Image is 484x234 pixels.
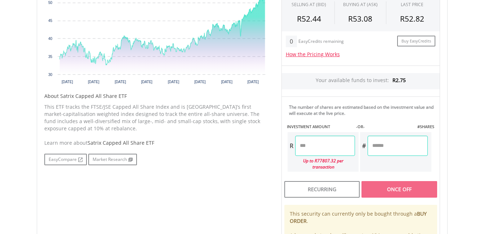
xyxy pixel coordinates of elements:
a: EasyCompare [44,154,87,165]
span: Satrix Capped All Share ETF [88,139,154,146]
span: BUYING AT (ASK) [343,1,378,8]
text: [DATE] [168,80,179,84]
text: [DATE] [61,80,73,84]
b: BUY ORDER [290,210,427,224]
text: 30 [48,73,52,77]
text: 35 [48,55,52,59]
span: R52.82 [400,14,424,24]
div: Your available funds to invest: [282,73,440,89]
div: EasyCredits remaining [298,39,344,45]
p: This ETF tracks the FTSE/JSE Capped All Share Index and is [GEOGRAPHIC_DATA]’s first market-capit... [44,103,271,132]
text: [DATE] [115,80,126,84]
h5: About Satrix Capped All Share ETF [44,93,271,100]
text: [DATE] [247,80,259,84]
div: The number of shares are estimated based on the investment value and will execute at the live price. [289,104,437,116]
div: Recurring [284,181,360,198]
div: Once Off [361,181,437,198]
a: Market Research [88,154,137,165]
span: R2.75 [392,77,406,84]
div: R [288,136,295,156]
label: -OR- [356,124,365,130]
text: [DATE] [194,80,206,84]
div: 0 [286,36,297,47]
a: How the Pricing Works [286,51,340,58]
text: [DATE] [221,80,232,84]
span: R53.08 [348,14,372,24]
div: # [360,136,368,156]
div: Up to R77807.32 per transaction [288,156,355,172]
div: LAST PRICE [401,1,423,8]
label: INVESTMENT AMOUNT [287,124,330,130]
text: [DATE] [88,80,99,84]
text: 45 [48,19,52,23]
text: 50 [48,1,52,5]
label: #SHARES [417,124,434,130]
span: R52.44 [297,14,321,24]
div: Learn more about [44,139,271,147]
div: SELLING AT (BID) [292,1,326,8]
a: Buy EasyCredits [397,36,435,47]
text: 40 [48,37,52,41]
text: [DATE] [141,80,152,84]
